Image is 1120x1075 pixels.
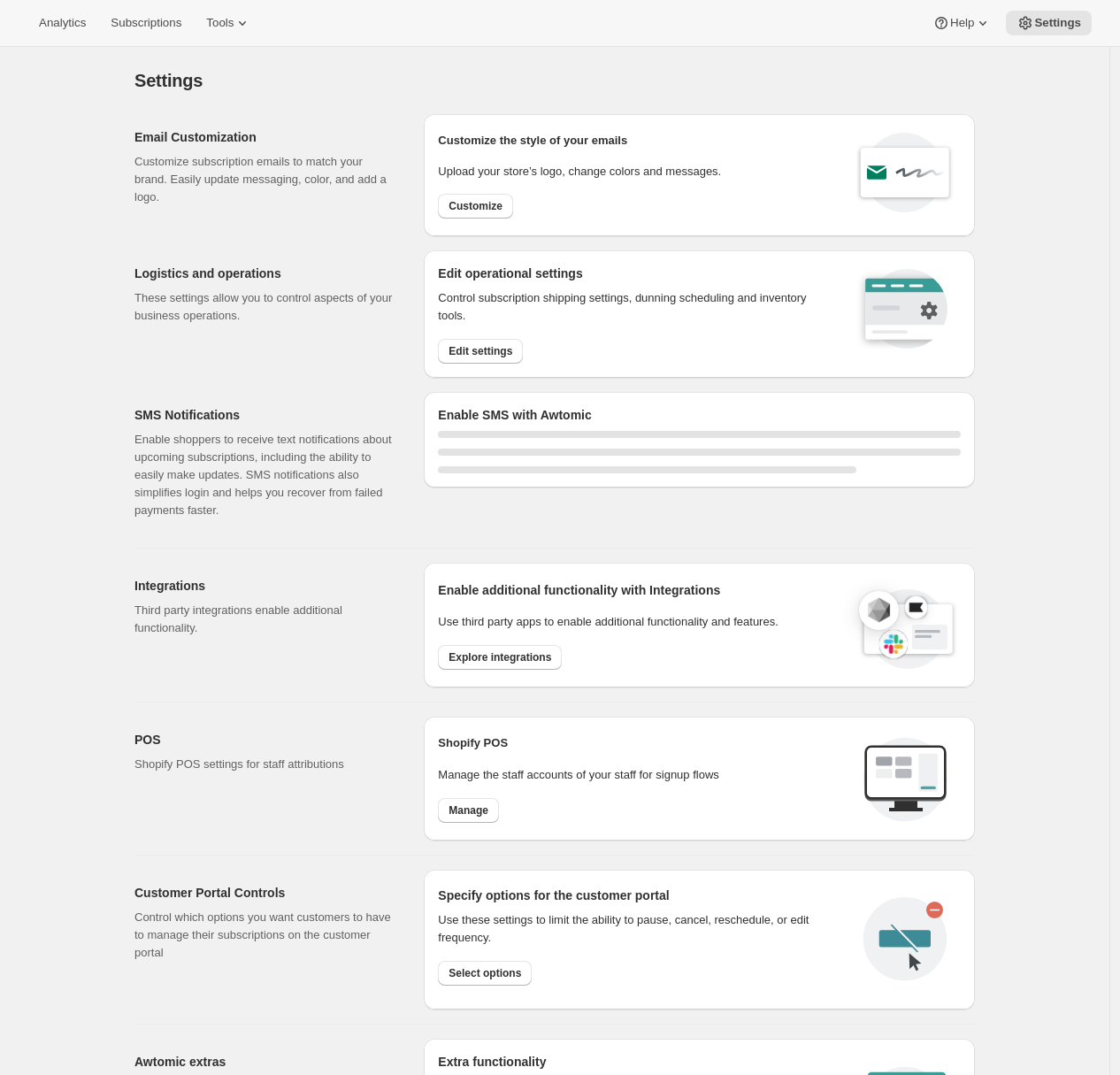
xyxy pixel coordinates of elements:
[449,966,521,980] span: Select options
[950,16,974,30] span: Help
[438,1053,546,1071] h2: Extra functionality
[438,289,833,325] p: Control subscription shipping settings, dunning scheduling and inventory tools.
[134,289,395,325] p: These settings allow you to control aspects of your business operations.
[39,16,86,30] span: Analytics
[438,406,961,424] h2: Enable SMS with Awtomic
[134,909,395,962] p: Control which options you want customers to have to manage their subscriptions on the customer po...
[134,431,395,519] p: Enable shoppers to receive text notifications about upcoming subscriptions, including the ability...
[1006,11,1092,35] button: Settings
[438,581,841,599] h2: Enable additional functionality with Integrations
[206,16,234,30] span: Tools
[449,803,488,818] span: Manage
[1034,16,1081,30] span: Settings
[134,1053,395,1071] h2: Awtomic extras
[134,71,203,90] span: Settings
[134,756,395,773] p: Shopify POS settings for staff attributions
[449,650,551,664] span: Explore integrations
[134,884,395,902] h2: Customer Portal Controls
[438,798,499,823] button: Manage
[111,16,181,30] span: Subscriptions
[134,406,395,424] h2: SMS Notifications
[134,153,395,206] p: Customize subscription emails to match your brand. Easily update messaging, color, and add a logo.
[134,577,395,595] h2: Integrations
[438,961,532,986] button: Select options
[134,602,395,637] p: Third party integrations enable additional functionality.
[134,265,395,282] h2: Logistics and operations
[196,11,262,35] button: Tools
[134,128,395,146] h2: Email Customization
[438,194,513,219] button: Customize
[438,163,721,180] p: Upload your store’s logo, change colors and messages.
[438,645,562,670] button: Explore integrations
[438,132,627,150] p: Customize the style of your emails
[449,344,512,358] span: Edit settings
[438,911,849,947] div: Use these settings to limit the ability to pause, cancel, reschedule, or edit frequency.
[134,731,395,749] h2: POS
[438,339,523,364] button: Edit settings
[438,766,849,784] p: Manage the staff accounts of your staff for signup flows
[28,11,96,35] button: Analytics
[438,887,849,904] h2: Specify options for the customer portal
[922,11,1002,35] button: Help
[438,734,849,752] h2: Shopify POS
[100,11,192,35] button: Subscriptions
[438,265,833,282] h2: Edit operational settings
[449,199,502,213] span: Customize
[438,613,841,631] p: Use third party apps to enable additional functionality and features.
